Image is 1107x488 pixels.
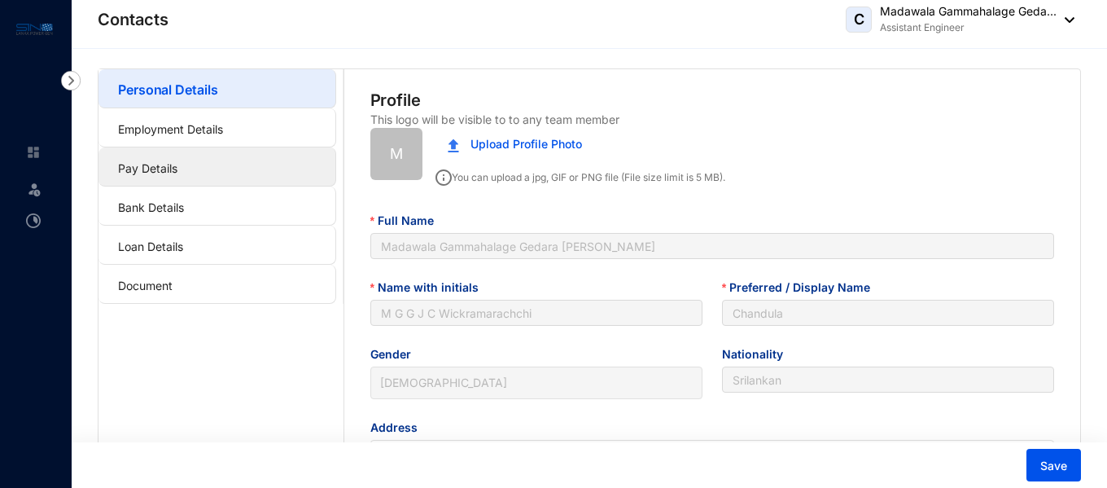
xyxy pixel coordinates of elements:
[26,181,42,197] img: leave-unselected.2934df6273408c3f84d9.svg
[118,279,173,292] a: Document
[118,122,223,136] a: Employment Details
[370,300,702,326] input: Name with initials
[380,371,693,395] span: Male
[118,81,217,98] a: Personal Details
[370,233,1055,259] input: Full Name
[26,213,41,228] img: time-attendance-unselected.8aad090b53826881fffb.svg
[13,204,52,237] li: Time Attendance
[370,89,422,112] p: Profile
[854,12,864,27] span: C
[448,138,459,152] img: upload.c0f81fc875f389a06f631e1c6d8834da.svg
[1057,17,1074,23] img: dropdown-black.8e83cc76930a90b1a4fdb6d089b7bf3a.svg
[118,200,184,214] a: Bank Details
[722,279,882,297] label: Preferred / Display Name
[370,440,1055,466] input: Address
[370,345,422,363] label: Gender
[118,161,177,175] a: Pay Details
[370,112,619,128] p: This logo will be visible to to any team member
[880,3,1057,20] p: Madawala Gammahalage Geda...
[722,367,1054,393] input: Nationality
[435,169,452,186] img: info.ad751165ce926853d1d36026adaaebbf.svg
[722,300,1054,326] input: Preferred / Display Name
[16,20,53,38] img: logo
[98,8,168,31] p: Contacts
[1040,458,1067,474] span: Save
[390,143,403,165] span: M
[470,135,582,153] span: Upload Profile Photo
[26,145,41,160] img: home-unselected.a29eae3204392db15eaf.svg
[880,20,1057,36] p: Assistant Engineer
[370,419,429,437] label: Address
[1026,449,1081,481] button: Save
[370,212,445,230] label: Full Name
[722,345,794,363] label: Nationality
[118,240,183,253] a: Loan Details
[435,128,594,160] button: Upload Profile Photo
[13,136,52,169] li: Home
[435,164,725,186] p: You can upload a jpg, GIF or PNG file (File size limit is 5 MB).
[61,71,81,90] img: nav-icon-right.af6afadce00d159da59955279c43614e.svg
[370,279,490,297] label: Name with initials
